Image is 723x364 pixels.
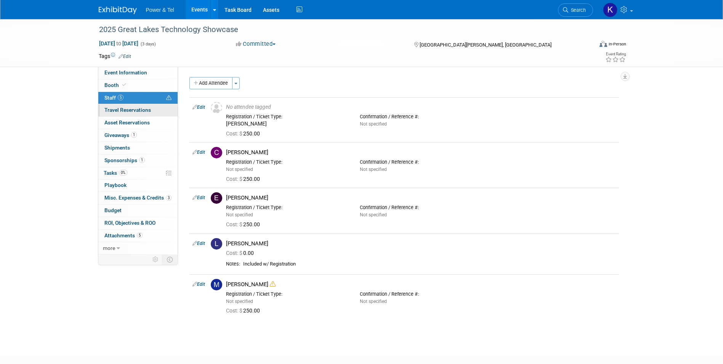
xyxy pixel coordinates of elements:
[226,291,348,297] div: Registration / Ticket Type:
[360,121,387,127] span: Not specified
[104,119,150,126] span: Asset Reservations
[226,281,616,288] div: [PERSON_NAME]
[226,250,243,256] span: Cost: $
[98,104,178,116] a: Travel Reservations
[211,279,222,290] img: M.jpg
[568,7,586,13] span: Search
[104,69,147,76] span: Event Information
[98,142,178,154] a: Shipments
[146,7,174,13] span: Power & Tel
[119,54,131,59] a: Edit
[98,155,178,167] a: Sponsorships1
[226,130,263,137] span: 250.00
[603,3,617,17] img: Kelley Hood
[233,40,279,48] button: Committed
[226,261,240,267] div: Notes:
[211,192,222,204] img: E.jpg
[558,3,593,17] a: Search
[104,82,128,88] span: Booth
[211,102,222,113] img: Unassigned-User-Icon.png
[226,221,263,227] span: 250.00
[98,217,178,229] a: ROI, Objectives & ROO
[166,195,172,201] span: 3
[98,79,178,92] a: Booth
[139,157,145,163] span: 1
[104,232,143,238] span: Attachments
[115,40,122,47] span: to
[226,130,243,137] span: Cost: $
[162,254,178,264] td: Toggle Event Tabs
[226,308,243,314] span: Cost: $
[600,41,607,47] img: Format-Inperson.png
[360,299,387,304] span: Not specified
[104,145,130,151] span: Shipments
[104,157,145,163] span: Sponsorships
[243,261,616,267] div: Included w/ Registration
[270,281,276,287] i: Double-book Warning!
[420,42,551,48] span: [GEOGRAPHIC_DATA][PERSON_NAME], [GEOGRAPHIC_DATA]
[226,299,253,304] span: Not specified
[189,77,232,89] button: Add Attendee
[104,182,127,188] span: Playbook
[360,205,482,211] div: Confirmation / Reference #:
[360,212,387,217] span: Not specified
[98,192,178,204] a: Misc. Expenses & Credits3
[104,170,127,176] span: Tasks
[140,42,156,47] span: (3 days)
[192,150,205,155] a: Edit
[211,147,222,158] img: C.jpg
[98,129,178,142] a: Giveaways1
[605,52,626,56] div: Event Rating
[360,159,482,165] div: Confirmation / Reference #:
[226,308,263,314] span: 250.00
[226,149,616,156] div: [PERSON_NAME]
[211,238,222,250] img: L.jpg
[118,95,123,100] span: 5
[98,167,178,179] a: Tasks0%
[103,245,115,251] span: more
[226,114,348,120] div: Registration / Ticket Type:
[98,117,178,129] a: Asset Reservations
[98,179,178,192] a: Playbook
[226,250,257,256] span: 0.00
[360,167,387,172] span: Not specified
[104,132,137,138] span: Giveaways
[98,230,178,242] a: Attachments5
[360,114,482,120] div: Confirmation / Reference #:
[548,40,627,51] div: Event Format
[104,95,123,101] span: Staff
[99,40,139,47] span: [DATE] [DATE]
[226,205,348,211] div: Registration / Ticket Type:
[192,241,205,246] a: Edit
[99,52,131,60] td: Tags
[226,176,263,182] span: 250.00
[131,132,137,138] span: 1
[104,107,151,113] span: Travel Reservations
[98,92,178,104] a: Staff5
[226,167,253,172] span: Not specified
[104,195,172,201] span: Misc. Expenses & Credits
[226,104,616,111] div: No attendee tagged
[104,220,156,226] span: ROI, Objectives & ROO
[98,205,178,217] a: Budget
[226,121,348,127] div: [PERSON_NAME]
[99,6,137,14] img: ExhibitDay
[360,291,482,297] div: Confirmation / Reference #:
[226,212,253,217] span: Not specified
[119,170,127,176] span: 0%
[122,83,126,87] i: Booth reservation complete
[166,95,172,101] span: Potential Scheduling Conflict -- at least one attendee is tagged in another overlapping event.
[98,242,178,254] a: more
[104,207,122,213] span: Budget
[192,105,205,110] a: Edit
[226,240,616,247] div: [PERSON_NAME]
[226,176,243,182] span: Cost: $
[226,194,616,201] div: [PERSON_NAME]
[96,23,582,37] div: 2025 Great Lakes Technology Showcase
[192,282,205,287] a: Edit
[608,41,626,47] div: In-Person
[192,195,205,200] a: Edit
[149,254,162,264] td: Personalize Event Tab Strip
[98,67,178,79] a: Event Information
[226,159,348,165] div: Registration / Ticket Type:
